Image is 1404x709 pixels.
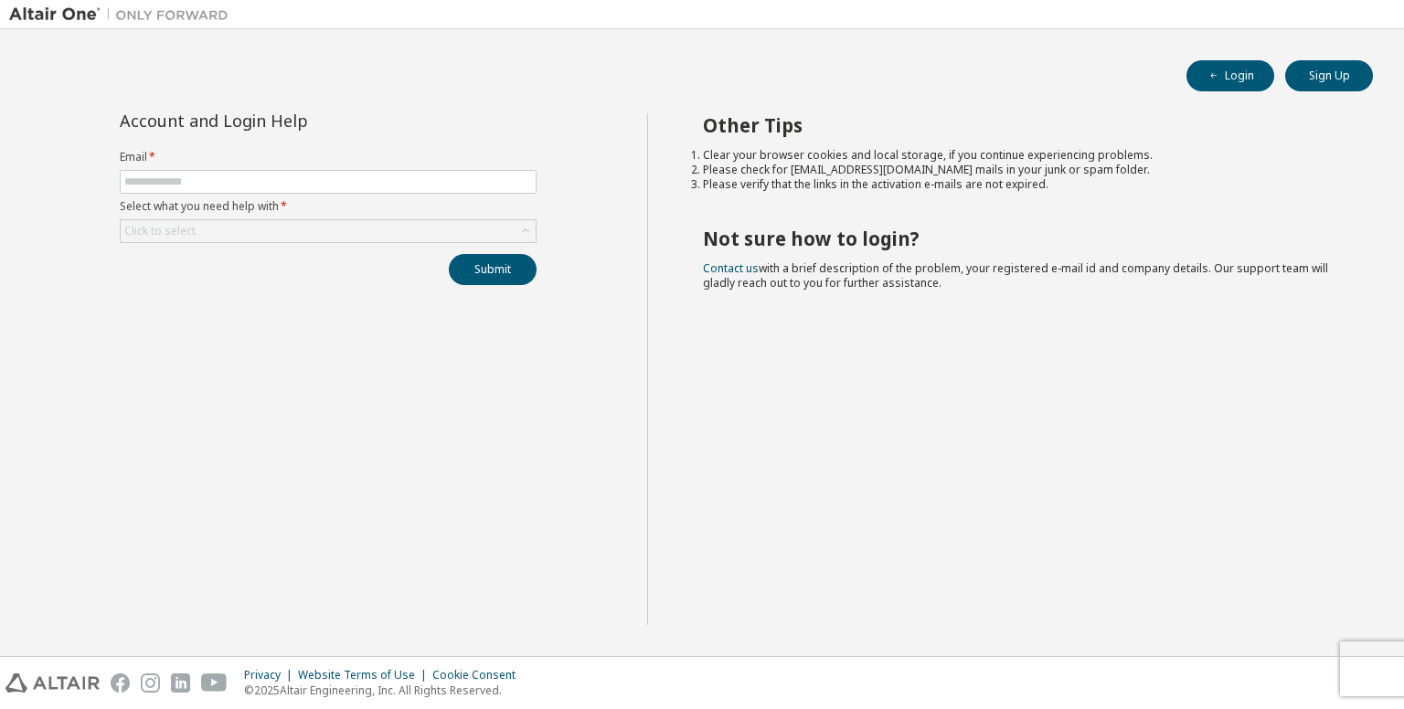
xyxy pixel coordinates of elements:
div: Cookie Consent [432,668,526,683]
button: Login [1186,60,1274,91]
img: youtube.svg [201,673,228,693]
button: Submit [449,254,537,285]
span: with a brief description of the problem, your registered e-mail id and company details. Our suppo... [703,260,1328,291]
label: Select what you need help with [120,199,537,214]
h2: Not sure how to login? [703,227,1341,250]
div: Privacy [244,668,298,683]
li: Clear your browser cookies and local storage, if you continue experiencing problems. [703,148,1341,163]
img: altair_logo.svg [5,673,100,693]
h2: Other Tips [703,113,1341,137]
a: Contact us [703,260,759,276]
img: instagram.svg [141,673,160,693]
p: © 2025 Altair Engineering, Inc. All Rights Reserved. [244,683,526,698]
div: Account and Login Help [120,113,453,128]
div: Click to select [124,224,196,238]
img: linkedin.svg [171,673,190,693]
label: Email [120,150,537,164]
div: Click to select [121,220,536,242]
li: Please check for [EMAIL_ADDRESS][DOMAIN_NAME] mails in your junk or spam folder. [703,163,1341,177]
button: Sign Up [1285,60,1373,91]
img: facebook.svg [111,673,130,693]
div: Website Terms of Use [298,668,432,683]
li: Please verify that the links in the activation e-mails are not expired. [703,177,1341,192]
img: Altair One [9,5,238,24]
